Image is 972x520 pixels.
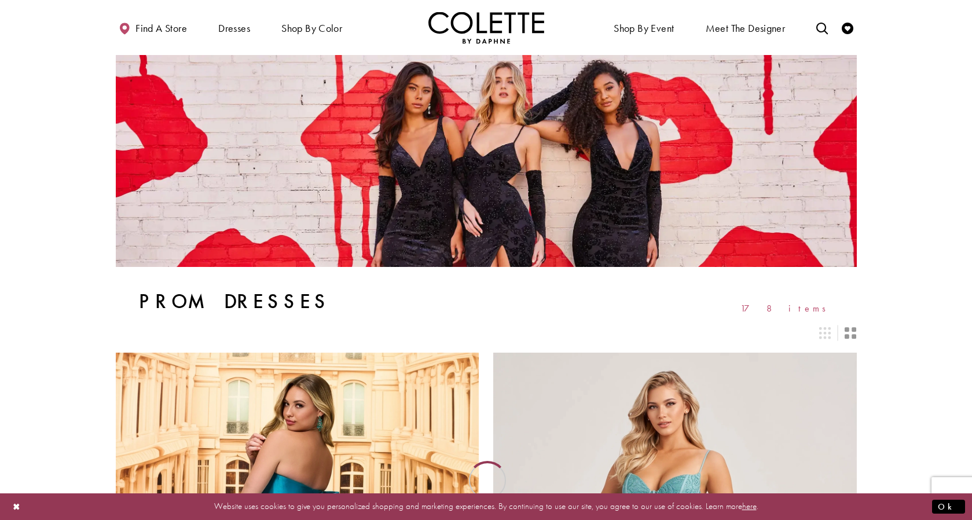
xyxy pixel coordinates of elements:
span: Dresses [215,12,253,43]
a: Find a store [116,12,190,43]
span: Shop by color [278,12,345,43]
span: Dresses [218,23,250,34]
span: Shop By Event [611,12,677,43]
a: Check Wishlist [839,12,856,43]
span: Switch layout to 3 columns [819,327,831,339]
span: Shop By Event [614,23,674,34]
a: Visit Home Page [428,12,544,43]
span: Find a store [135,23,187,34]
button: Close Dialog [7,496,27,517]
span: Shop by color [281,23,342,34]
button: Submit Dialog [932,499,965,514]
a: Meet the designer [703,12,788,43]
div: Layout Controls [109,320,864,346]
span: Switch layout to 2 columns [845,327,856,339]
img: Colette by Daphne [428,12,544,43]
a: here [742,500,757,512]
span: Meet the designer [706,23,786,34]
h1: Prom Dresses [139,290,331,313]
p: Website uses cookies to give you personalized shopping and marketing experiences. By continuing t... [83,499,889,514]
a: Toggle search [813,12,831,43]
span: 178 items [740,303,834,313]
